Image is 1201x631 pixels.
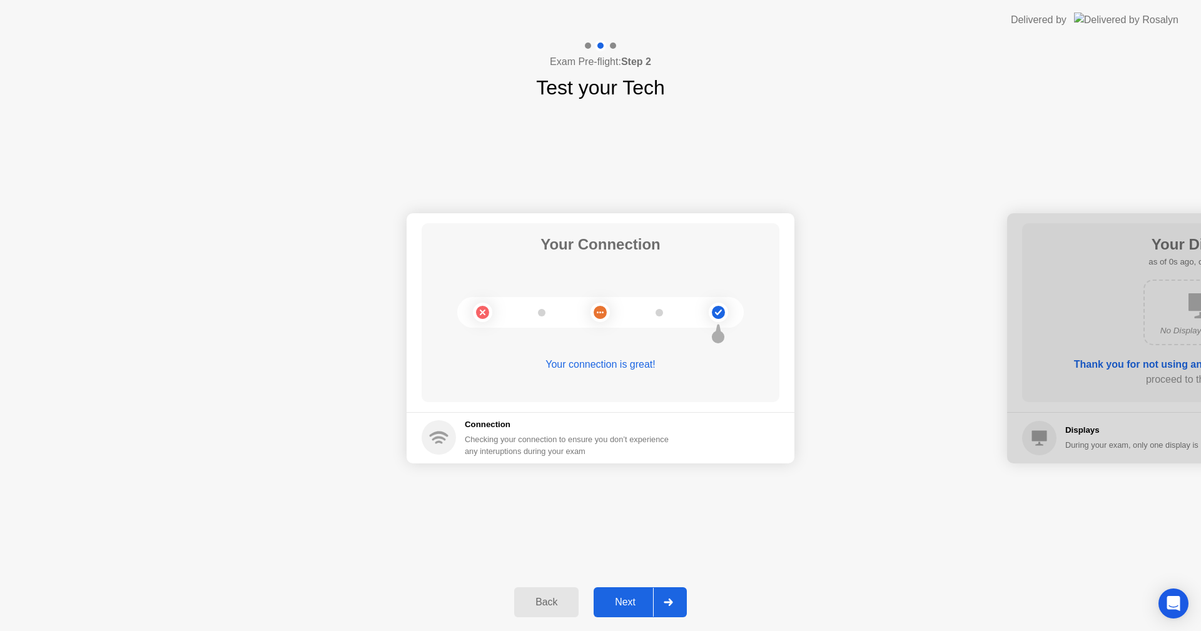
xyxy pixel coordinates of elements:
[1011,13,1067,28] div: Delivered by
[594,587,687,617] button: Next
[621,56,651,67] b: Step 2
[540,233,661,256] h1: Your Connection
[550,54,651,69] h4: Exam Pre-flight:
[1158,588,1188,618] div: Open Intercom Messenger
[597,597,653,608] div: Next
[465,418,676,431] h5: Connection
[536,73,665,103] h1: Test your Tech
[518,597,575,608] div: Back
[465,433,676,457] div: Checking your connection to ensure you don’t experience any interuptions during your exam
[514,587,579,617] button: Back
[1074,13,1178,27] img: Delivered by Rosalyn
[422,357,779,372] div: Your connection is great!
